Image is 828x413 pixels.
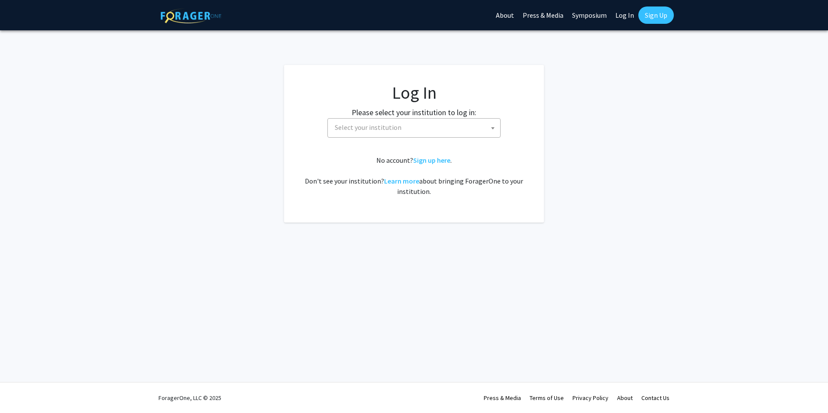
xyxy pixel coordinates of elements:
[301,82,527,103] h1: Log In
[572,394,608,402] a: Privacy Policy
[530,394,564,402] a: Terms of Use
[158,383,221,413] div: ForagerOne, LLC © 2025
[641,394,670,402] a: Contact Us
[331,119,500,136] span: Select your institution
[335,123,401,132] span: Select your institution
[327,118,501,138] span: Select your institution
[352,106,476,118] label: Please select your institution to log in:
[484,394,521,402] a: Press & Media
[161,8,221,23] img: ForagerOne Logo
[413,156,450,165] a: Sign up here
[638,6,674,24] a: Sign Up
[384,177,419,185] a: Learn more about bringing ForagerOne to your institution
[617,394,633,402] a: About
[301,155,527,197] div: No account? . Don't see your institution? about bringing ForagerOne to your institution.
